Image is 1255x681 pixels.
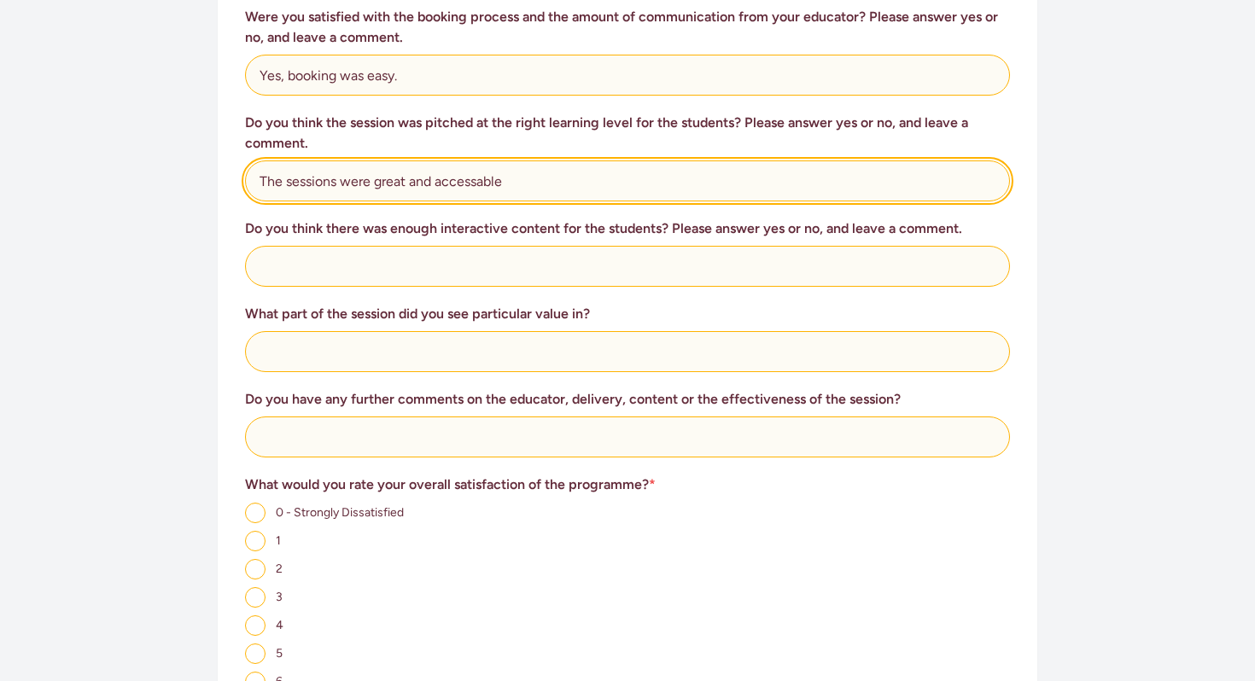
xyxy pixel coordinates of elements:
[276,590,283,604] span: 3
[276,505,404,520] span: 0 - Strongly Dissatisfied
[245,559,266,579] input: 2
[245,474,1010,495] h3: What would you rate your overall satisfaction of the programme?
[276,646,283,661] span: 5
[245,389,1010,410] h3: Do you have any further comments on the educator, delivery, content or the effectiveness of the s...
[276,533,281,548] span: 1
[245,587,266,608] input: 3
[245,531,266,551] input: 1
[276,562,283,576] span: 2
[276,618,283,632] span: 4
[245,503,266,523] input: 0 - Strongly Dissatisfied
[245,113,1010,154] h3: Do you think the session was pitched at the right learning level for the students? Please answer ...
[245,7,1010,48] h3: Were you satisfied with the booking process and the amount of communication from your educator? P...
[245,218,1010,239] h3: Do you think there was enough interactive content for the students? Please answer yes or no, and ...
[245,304,1010,324] h3: What part of the session did you see particular value in?
[245,643,266,664] input: 5
[245,615,266,636] input: 4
